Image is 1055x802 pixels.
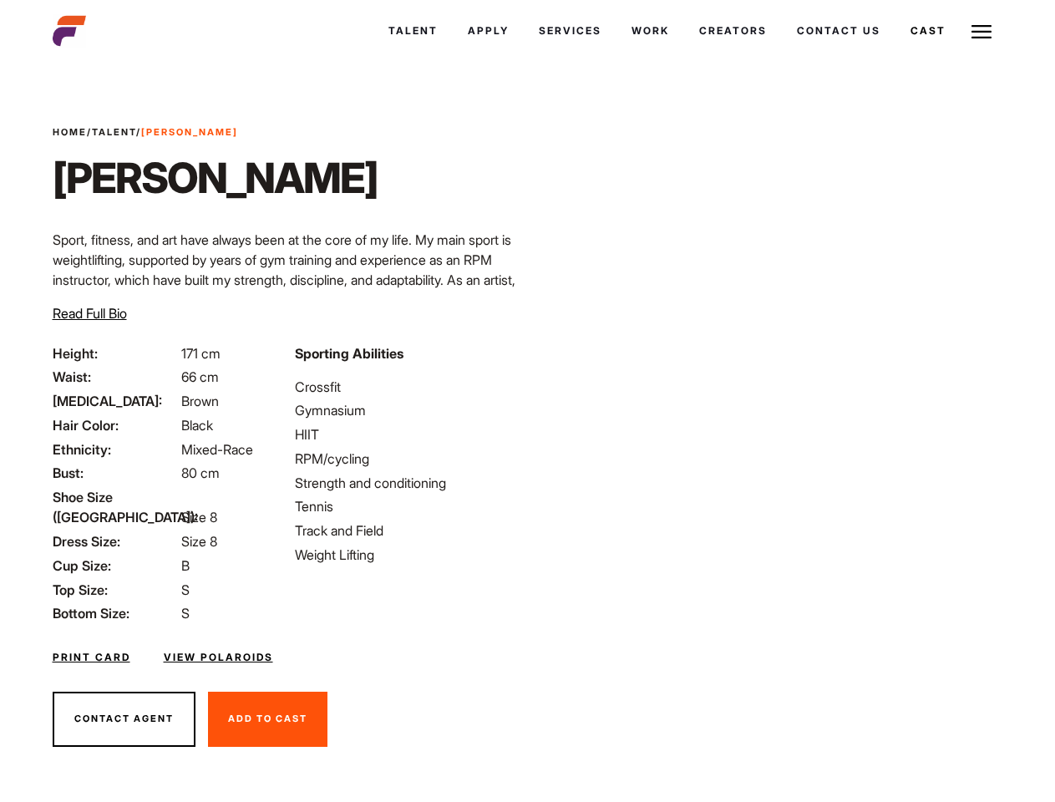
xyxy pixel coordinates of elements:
a: View Polaroids [164,650,273,665]
button: Add To Cast [208,692,327,747]
strong: Sporting Abilities [295,345,403,362]
span: Black [181,417,213,434]
span: S [181,605,190,622]
a: Services [524,8,616,53]
p: Sport, fitness, and art have always been at the core of my life. My main sport is weightlifting, ... [53,230,518,330]
button: Contact Agent [53,692,195,747]
li: Tennis [295,496,517,516]
span: Add To Cast [228,713,307,724]
span: Size 8 [181,533,217,550]
h1: [PERSON_NAME] [53,153,378,203]
a: Creators [684,8,782,53]
span: Brown [181,393,219,409]
span: / / [53,125,238,140]
li: Crossfit [295,377,517,397]
a: Talent [92,126,136,138]
span: 66 cm [181,368,219,385]
a: Cast [895,8,961,53]
a: Print Card [53,650,130,665]
li: HIIT [295,424,517,444]
span: Dress Size: [53,531,178,551]
span: Size 8 [181,509,217,525]
img: cropped-aefm-brand-fav-22-square.png [53,14,86,48]
strong: [PERSON_NAME] [141,126,238,138]
li: Strength and conditioning [295,473,517,493]
li: Gymnasium [295,400,517,420]
span: Cup Size: [53,556,178,576]
a: Talent [373,8,453,53]
span: Bottom Size: [53,603,178,623]
span: Bust: [53,463,178,483]
li: Weight Lifting [295,545,517,565]
span: [MEDICAL_DATA]: [53,391,178,411]
span: B [181,557,190,574]
li: Track and Field [295,520,517,541]
a: Work [616,8,684,53]
span: Waist: [53,367,178,387]
a: Contact Us [782,8,895,53]
span: Shoe Size ([GEOGRAPHIC_DATA]): [53,487,178,527]
span: Mixed-Race [181,441,253,458]
a: Home [53,126,87,138]
span: Hair Color: [53,415,178,435]
span: 80 cm [181,464,220,481]
span: S [181,581,190,598]
span: Top Size: [53,580,178,600]
span: 171 cm [181,345,221,362]
li: RPM/cycling [295,449,517,469]
a: Apply [453,8,524,53]
img: Burger icon [971,22,992,42]
button: Read Full Bio [53,303,127,323]
span: Ethnicity: [53,439,178,459]
span: Height: [53,343,178,363]
span: Read Full Bio [53,305,127,322]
